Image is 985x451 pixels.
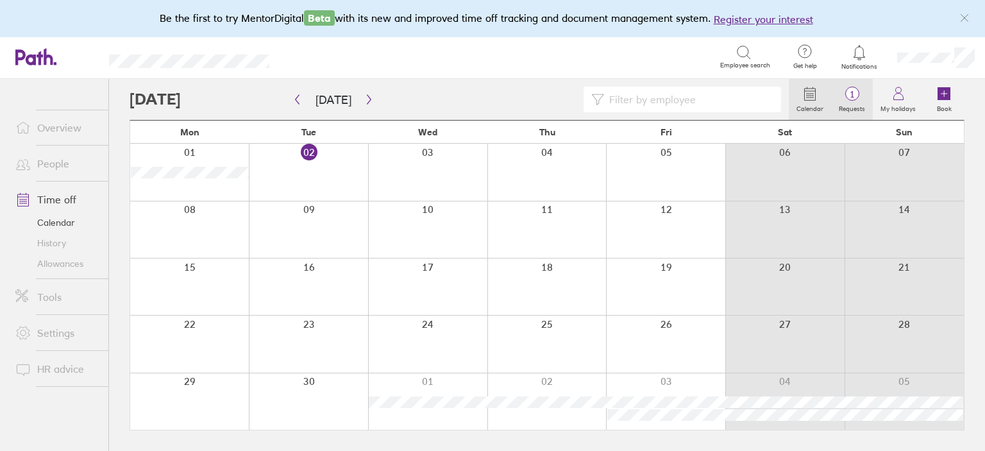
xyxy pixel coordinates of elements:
[929,101,959,113] label: Book
[539,127,555,137] span: Thu
[5,187,108,212] a: Time off
[5,233,108,253] a: History
[831,89,873,99] span: 1
[5,356,108,382] a: HR advice
[604,87,773,112] input: Filter by employee
[5,253,108,274] a: Allowances
[831,79,873,120] a: 1Requests
[831,101,873,113] label: Requests
[304,51,337,62] div: Search
[923,79,964,120] a: Book
[301,127,316,137] span: Tue
[720,62,770,69] span: Employee search
[661,127,672,137] span: Fri
[160,10,826,27] div: Be the first to try MentorDigital with its new and improved time off tracking and document manage...
[304,10,335,26] span: Beta
[778,127,792,137] span: Sat
[789,79,831,120] a: Calendar
[873,101,923,113] label: My holidays
[896,127,913,137] span: Sun
[873,79,923,120] a: My holidays
[784,62,826,70] span: Get help
[180,127,199,137] span: Mon
[839,44,880,71] a: Notifications
[839,63,880,71] span: Notifications
[305,89,362,110] button: [DATE]
[418,127,437,137] span: Wed
[5,284,108,310] a: Tools
[714,12,813,27] button: Register your interest
[5,212,108,233] a: Calendar
[5,151,108,176] a: People
[5,320,108,346] a: Settings
[5,115,108,140] a: Overview
[789,101,831,113] label: Calendar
